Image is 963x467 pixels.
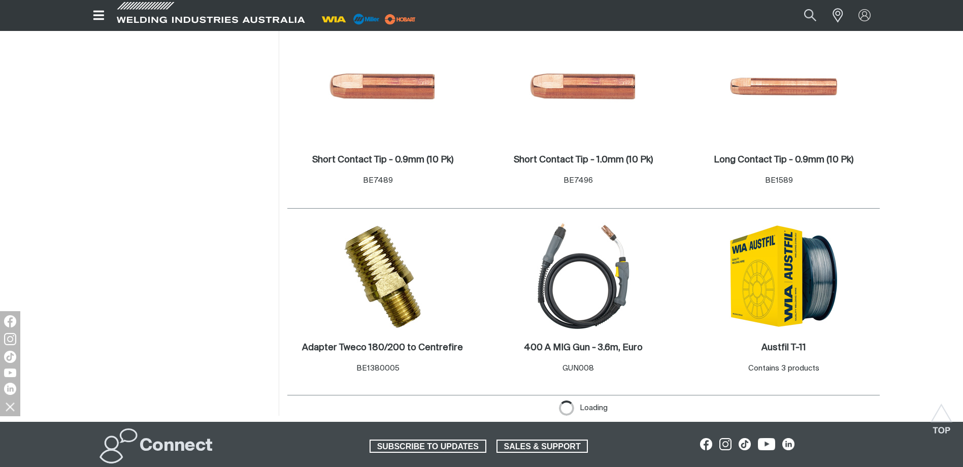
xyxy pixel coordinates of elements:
[562,364,594,372] span: GUN008
[524,342,643,354] a: 400 A MIG Gun - 3.6m, Euro
[729,222,838,330] img: Austfil T-11
[312,154,453,166] a: Short Contact Tip - 0.9mm (10 Pk)
[370,440,486,453] a: SUBSCRIBE TO UPDATES
[371,440,485,453] span: SUBSCRIBE TO UPDATES
[714,155,853,164] h2: Long Contact Tip - 0.9mm (10 Pk)
[729,34,838,143] img: Long Contact Tip - 0.9mm (10 Pk)
[930,404,953,426] button: Scroll to top
[580,401,608,416] span: Loading
[497,440,587,453] span: SALES & SUPPORT
[496,440,588,453] a: SALES & SUPPORT
[748,363,819,375] div: Contains 3 products
[765,177,793,184] span: BE1589
[514,155,653,164] h2: Short Contact Tip - 1.0mm (10 Pk)
[363,177,393,184] span: BE7489
[714,154,853,166] a: Long Contact Tip - 0.9mm (10 Pk)
[793,4,827,27] button: Search products
[312,155,453,164] h2: Short Contact Tip - 0.9mm (10 Pk)
[524,343,643,352] h2: 400 A MIG Gun - 3.6m, Euro
[761,343,806,352] h2: Austfil T-11
[2,398,19,415] img: hide socials
[563,177,593,184] span: BE7496
[4,333,16,345] img: Instagram
[4,315,16,327] img: Facebook
[529,222,638,330] img: 400 A MIG Gun - 3.6m, Euro
[328,222,437,330] img: Adapter Tweco 180/200 to Centrefire
[761,342,806,354] a: Austfil T-11
[328,34,437,143] img: Short Contact Tip - 0.9mm (10 Pk)
[356,364,400,372] span: BE1380005
[529,34,638,143] img: Short Contact Tip - 1.0mm (10 Pk)
[302,343,463,352] h2: Adapter Tweco 180/200 to Centrefire
[4,383,16,395] img: LinkedIn
[382,15,419,23] a: miller
[4,351,16,363] img: TikTok
[140,435,213,457] h2: Connect
[4,369,16,377] img: YouTube
[514,154,653,166] a: Short Contact Tip - 1.0mm (10 Pk)
[302,342,463,354] a: Adapter Tweco 180/200 to Centrefire
[780,4,827,27] input: Product name or item number...
[382,12,419,27] img: miller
